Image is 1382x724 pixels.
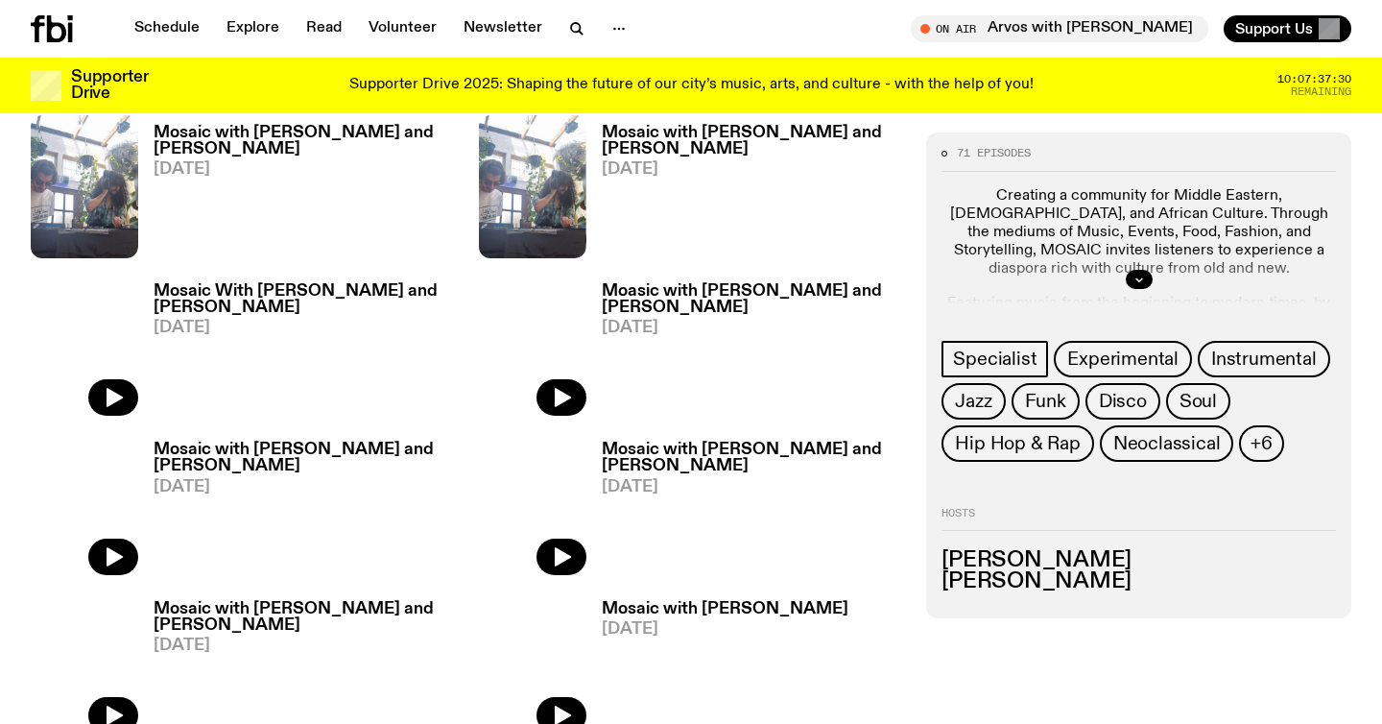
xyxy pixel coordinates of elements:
h3: Mosaic with [PERSON_NAME] and [PERSON_NAME] [154,442,456,474]
h3: [PERSON_NAME] [941,550,1336,571]
h3: Mosaic with [PERSON_NAME] [602,601,848,617]
span: Experimental [1067,349,1179,370]
a: Hip Hop & Rap [941,425,1093,462]
span: Disco [1099,391,1147,412]
a: Specialist [941,341,1048,377]
span: Specialist [953,349,1036,370]
span: [DATE] [154,638,456,654]
a: Instrumental [1198,341,1330,377]
img: Jonathan and Tommy playing at a fundraiser for Palestine [31,115,138,258]
h3: Mosaic with [PERSON_NAME] and [PERSON_NAME] [602,125,904,157]
a: Funk [1012,383,1080,420]
h3: Mosaic with [PERSON_NAME] and [PERSON_NAME] [154,125,456,157]
a: Newsletter [452,15,554,42]
span: [DATE] [154,479,456,495]
a: Mosaic with [PERSON_NAME] and [PERSON_NAME][DATE] [586,125,904,258]
span: Soul [1179,391,1217,412]
h3: [PERSON_NAME] [941,571,1336,592]
a: Jazz [941,383,1005,420]
span: Instrumental [1211,349,1317,370]
a: Explore [215,15,291,42]
h3: Supporter Drive [71,69,148,102]
h3: Mosaic with [PERSON_NAME] and [PERSON_NAME] [602,442,904,474]
a: Soul [1166,383,1230,420]
span: Neoclassical [1113,433,1221,454]
span: [DATE] [602,161,904,178]
span: Hip Hop & Rap [955,433,1080,454]
a: Mosaic With [PERSON_NAME] and [PERSON_NAME][DATE] [138,283,456,417]
a: Mosaic with [PERSON_NAME] and [PERSON_NAME][DATE] [138,125,456,258]
h2: Hosts [941,508,1336,531]
button: On AirArvos with [PERSON_NAME] [911,15,1208,42]
h3: Mosaic with [PERSON_NAME] and [PERSON_NAME] [154,601,456,634]
button: Support Us [1224,15,1351,42]
span: +6 [1251,433,1273,454]
span: [DATE] [154,320,456,336]
p: Supporter Drive 2025: Shaping the future of our city’s music, arts, and culture - with the help o... [349,77,1034,94]
a: Disco [1085,383,1160,420]
a: Moasic with [PERSON_NAME] and [PERSON_NAME][DATE] [586,283,904,417]
span: Support Us [1235,20,1313,37]
span: [DATE] [602,320,904,336]
h3: Moasic with [PERSON_NAME] and [PERSON_NAME] [602,283,904,316]
a: Read [295,15,353,42]
a: Schedule [123,15,211,42]
span: 71 episodes [957,148,1031,158]
p: Creating a community for Middle Eastern, [DEMOGRAPHIC_DATA], and African Culture. Through the med... [941,187,1336,279]
span: 10:07:37:30 [1277,74,1351,84]
span: [DATE] [154,161,456,178]
a: Mosaic with [PERSON_NAME] and [PERSON_NAME][DATE] [586,442,904,575]
span: [DATE] [602,479,904,495]
h3: Mosaic With [PERSON_NAME] and [PERSON_NAME] [154,283,456,316]
a: Volunteer [357,15,448,42]
img: Jonathan and Tommy playing at a fundraiser for Palestine [479,115,586,258]
span: [DATE] [602,621,848,638]
a: Experimental [1054,341,1192,377]
span: Remaining [1291,86,1351,97]
button: +6 [1239,425,1284,462]
a: Mosaic with [PERSON_NAME] and [PERSON_NAME][DATE] [138,442,456,575]
span: Jazz [955,391,991,412]
a: Neoclassical [1100,425,1234,462]
span: Funk [1025,391,1066,412]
